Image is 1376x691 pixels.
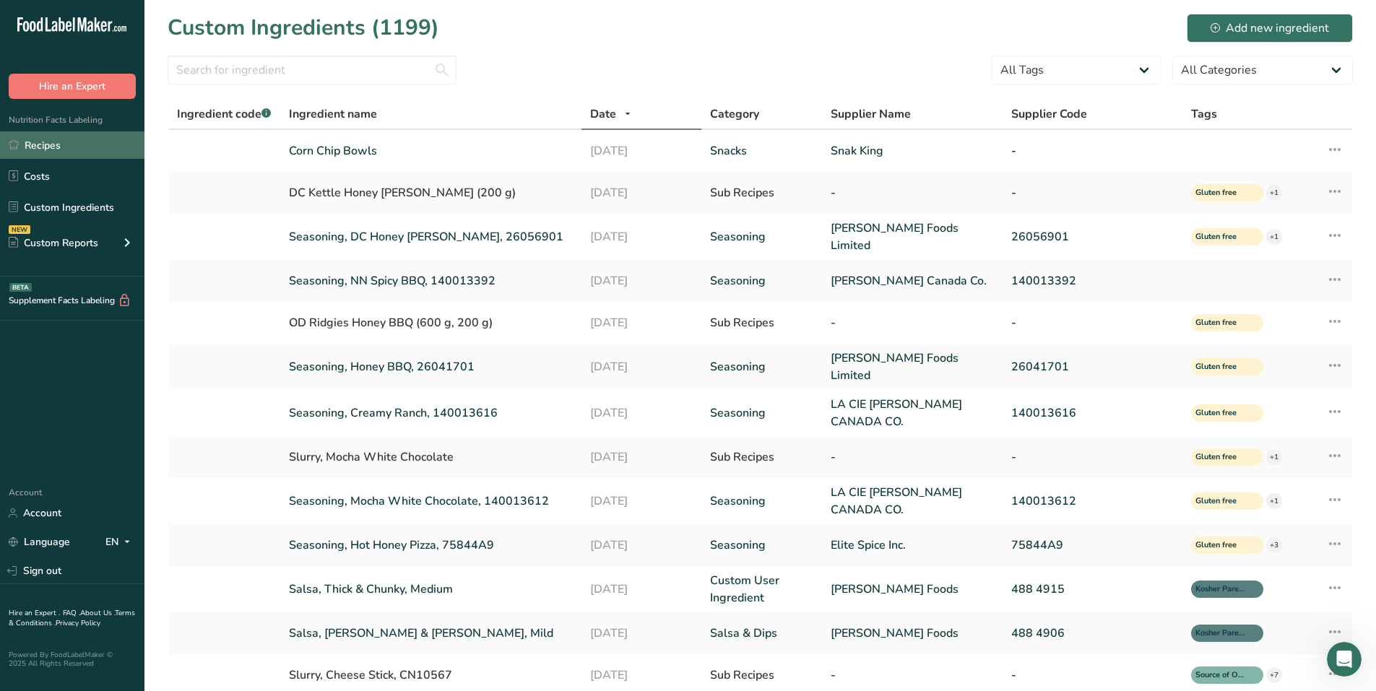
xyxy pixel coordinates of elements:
[590,358,693,375] a: [DATE]
[289,492,572,510] a: Seasoning, Mocha White Chocolate, 140013612
[590,314,693,331] div: [DATE]
[1266,493,1282,509] div: +1
[590,448,693,466] div: [DATE]
[1011,142,1174,160] a: -
[590,492,693,510] a: [DATE]
[1195,231,1246,243] span: Gluten free
[1266,667,1282,683] div: +7
[1266,185,1282,201] div: +1
[1195,669,1246,682] span: Source of Omega 3
[831,105,911,123] span: Supplier Name
[1011,581,1174,598] a: 488 4915
[590,536,693,554] a: [DATE]
[831,349,994,384] a: [PERSON_NAME] Foods Limited
[289,666,572,684] div: Slurry, Cheese Stick, CN10567
[1187,14,1353,43] button: Add new ingredient
[831,314,994,331] div: -
[1195,495,1246,508] span: Gluten free
[289,184,572,201] div: DC Kettle Honey [PERSON_NAME] (200 g)
[289,625,572,642] a: Salsa, [PERSON_NAME] & [PERSON_NAME], Mild
[289,404,572,422] a: Seasoning, Creamy Ranch, 140013616
[1011,105,1087,123] span: Supplier Code
[1266,229,1282,245] div: +1
[710,536,813,554] a: Seasoning
[1011,536,1174,554] a: 75844A9
[1011,666,1174,684] div: -
[289,142,572,160] a: Corn Chip Bowls
[590,666,693,684] div: [DATE]
[831,448,994,466] div: -
[1191,105,1217,123] span: Tags
[710,492,813,510] a: Seasoning
[1011,272,1174,290] a: 140013392
[831,536,994,554] a: Elite Spice Inc.
[63,608,80,618] a: FAQ .
[831,142,994,160] a: Snak King
[590,142,693,160] a: [DATE]
[289,105,377,123] span: Ingredient name
[831,581,994,598] a: [PERSON_NAME] Foods
[590,581,693,598] a: [DATE]
[289,314,572,331] div: OD Ridgies Honey BBQ (600 g, 200 g)
[710,625,813,642] a: Salsa & Dips
[1195,451,1246,464] span: Gluten free
[831,396,994,430] a: LA CIE [PERSON_NAME] CANADA CO.
[710,314,813,331] div: Sub Recipes
[710,142,813,160] a: Snacks
[1011,228,1174,245] a: 26056901
[710,105,759,123] span: Category
[9,608,135,628] a: Terms & Conditions .
[1195,627,1246,640] span: Kosher Pareve
[1011,404,1174,422] a: 140013616
[1195,539,1246,552] span: Gluten free
[1011,358,1174,375] a: 26041701
[1266,449,1282,465] div: +1
[289,228,572,245] a: Seasoning, DC Honey [PERSON_NAME], 26056901
[9,225,30,234] div: NEW
[9,651,136,668] div: Powered By FoodLabelMaker © 2025 All Rights Reserved
[590,404,693,422] a: [DATE]
[710,404,813,422] a: Seasoning
[105,534,136,551] div: EN
[1266,537,1282,553] div: +3
[710,666,813,684] div: Sub Recipes
[56,618,100,628] a: Privacy Policy
[9,235,98,251] div: Custom Reports
[1011,448,1174,466] div: -
[1011,314,1174,331] div: -
[9,608,60,618] a: Hire an Expert .
[1195,583,1246,596] span: Kosher Pareve
[831,220,994,254] a: [PERSON_NAME] Foods Limited
[289,358,572,375] a: Seasoning, Honey BBQ, 26041701
[590,184,693,201] div: [DATE]
[831,625,994,642] a: [PERSON_NAME] Foods
[9,283,32,292] div: BETA
[710,272,813,290] a: Seasoning
[289,272,572,290] a: Seasoning, NN Spicy BBQ, 140013392
[177,106,271,122] span: Ingredient code
[1195,187,1246,199] span: Gluten free
[168,12,439,44] h1: Custom Ingredients (1199)
[1011,184,1174,201] div: -
[831,184,994,201] div: -
[9,529,70,555] a: Language
[1211,19,1329,37] div: Add new ingredient
[1011,625,1174,642] a: 488 4906
[710,448,813,466] div: Sub Recipes
[831,272,994,290] a: [PERSON_NAME] Canada Co.
[80,608,115,618] a: About Us .
[831,484,994,518] a: LA CIE [PERSON_NAME] CANADA CO.
[1011,492,1174,510] a: 140013612
[710,184,813,201] div: Sub Recipes
[710,572,813,607] a: Custom User Ingredient
[1327,642,1362,677] iframe: Intercom live chat
[831,666,994,684] div: -
[289,581,572,598] a: Salsa, Thick & Chunky, Medium
[590,105,616,123] span: Date
[1195,361,1246,373] span: Gluten free
[590,272,693,290] a: [DATE]
[710,358,813,375] a: Seasoning
[1195,407,1246,420] span: Gluten free
[9,74,136,99] button: Hire an Expert
[289,448,572,466] div: Slurry, Mocha White Chocolate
